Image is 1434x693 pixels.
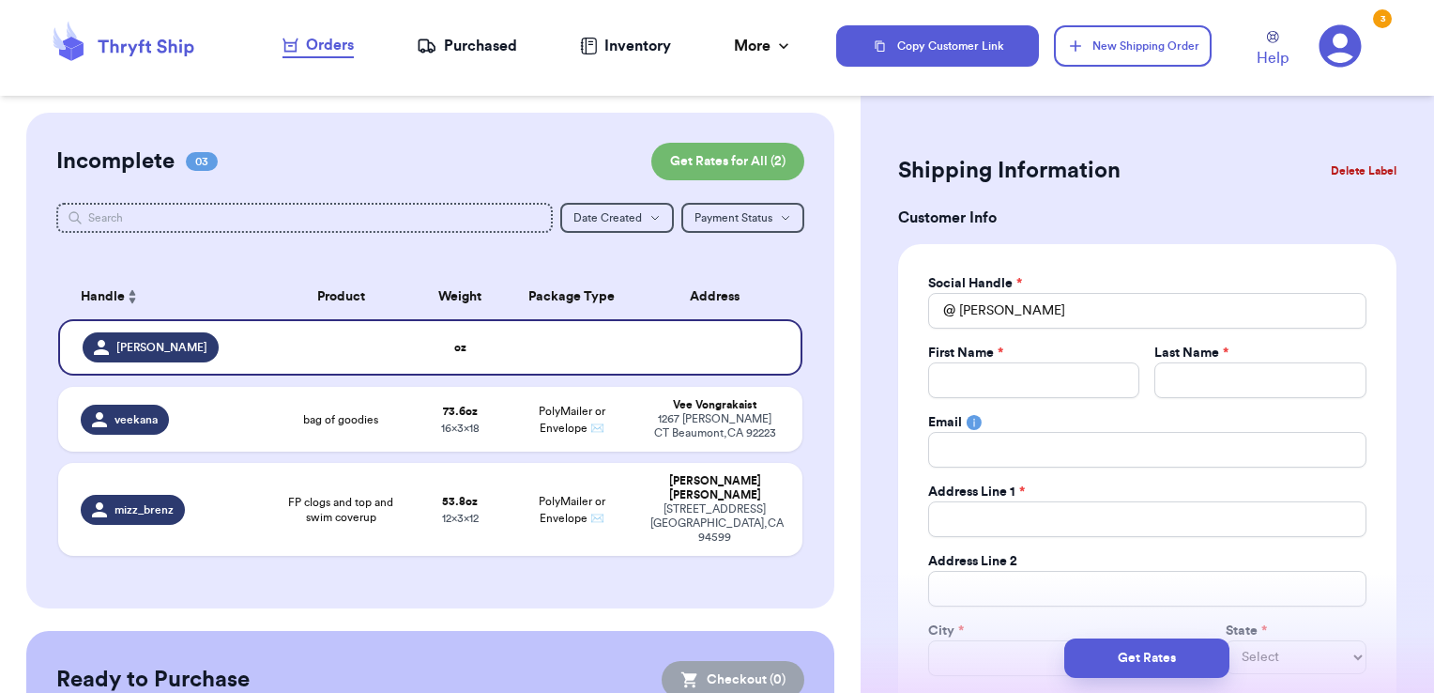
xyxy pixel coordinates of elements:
[734,35,793,57] div: More
[125,285,140,308] button: Sort ascending
[417,35,517,57] a: Purchased
[573,212,642,223] span: Date Created
[454,342,466,353] strong: oz
[580,35,671,57] a: Inventory
[650,412,781,440] div: 1267 [PERSON_NAME] CT Beaumont , CA 92223
[505,274,639,319] th: Package Type
[282,34,354,56] div: Orders
[442,513,479,524] span: 12 x 3 x 12
[650,474,781,502] div: [PERSON_NAME] [PERSON_NAME]
[928,483,1025,501] label: Address Line 1
[836,25,1039,67] button: Copy Customer Link
[639,274,803,319] th: Address
[694,212,772,223] span: Payment Status
[116,340,207,355] span: [PERSON_NAME]
[267,274,416,319] th: Product
[650,502,781,545] div: [STREET_ADDRESS] [GEOGRAPHIC_DATA] , CA 94599
[1373,9,1392,28] div: 3
[1054,25,1212,67] button: New Shipping Order
[928,622,964,640] label: City
[1226,622,1267,640] label: State
[928,344,1003,362] label: First Name
[1319,24,1362,68] a: 3
[898,207,1396,229] h3: Customer Info
[114,502,174,517] span: mizz_brenz
[539,406,605,434] span: PolyMailer or Envelope ✉️
[114,412,158,427] span: veekana
[443,406,478,417] strong: 73.6 oz
[278,495,404,525] span: FP clogs and top and swim coverup
[928,413,962,432] label: Email
[56,203,554,233] input: Search
[539,496,605,524] span: PolyMailer or Envelope ✉️
[186,152,218,171] span: 03
[1257,31,1289,69] a: Help
[282,34,354,58] a: Orders
[898,156,1121,186] h2: Shipping Information
[928,274,1022,293] label: Social Handle
[928,552,1017,571] label: Address Line 2
[81,287,125,307] span: Handle
[1257,47,1289,69] span: Help
[928,293,955,329] div: @
[416,274,505,319] th: Weight
[650,398,781,412] div: Vee Vongrakaist
[441,423,480,434] span: 16 x 3 x 18
[1323,150,1404,192] button: Delete Label
[1154,344,1228,362] label: Last Name
[442,496,478,507] strong: 53.8 oz
[1064,639,1229,678] button: Get Rates
[560,203,674,233] button: Date Created
[651,143,804,180] button: Get Rates for All (2)
[56,146,175,177] h2: Incomplete
[681,203,804,233] button: Payment Status
[303,412,378,427] span: bag of goodies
